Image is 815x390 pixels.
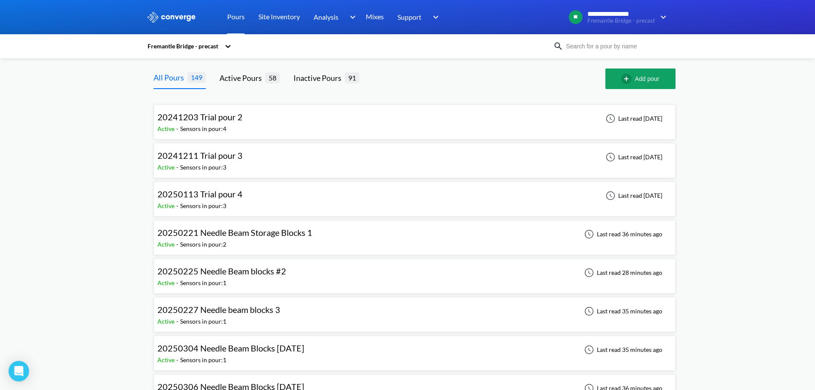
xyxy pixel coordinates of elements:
span: 58 [265,72,280,83]
a: 20241211 Trial pour 3Active-Sensors in pour:3Last read [DATE] [154,153,676,160]
span: Active [157,125,176,132]
span: 20241211 Trial pour 3 [157,150,243,161]
span: Active [157,164,176,171]
div: Last read [DATE] [601,113,665,124]
img: icon-search.svg [553,41,563,51]
a: 20250113 Trial pour 4Active-Sensors in pour:3Last read [DATE] [154,191,676,199]
div: Inactive Pours [293,72,345,84]
a: 20250227 Needle beam blocks 3Active-Sensors in pour:1Last read 35 minutes ago [154,307,676,314]
span: - [176,318,180,325]
div: Last read [DATE] [601,191,665,201]
div: Last read 35 minutes ago [580,345,665,355]
span: Active [157,202,176,209]
span: 20241203 Trial pour 2 [157,112,243,122]
span: Active [157,356,176,363]
div: Sensors in pour: 4 [180,124,226,134]
span: - [176,125,180,132]
span: 20250221 Needle Beam Storage Blocks 1 [157,227,312,238]
div: Sensors in pour: 1 [180,355,226,365]
span: Analysis [314,12,338,22]
div: Sensors in pour: 2 [180,240,226,249]
div: Last read 28 minutes ago [580,268,665,278]
div: Sensors in pour: 3 [180,201,226,211]
a: 20250221 Needle Beam Storage Blocks 1Active-Sensors in pour:2Last read 36 minutes ago [154,230,676,237]
a: 20241203 Trial pour 2Active-Sensors in pour:4Last read [DATE] [154,114,676,122]
input: Search for a pour by name [563,42,667,51]
span: 149 [187,72,206,83]
div: Last read [DATE] [601,152,665,162]
a: 20250225 Needle Beam blocks #2Active-Sensors in pour:1Last read 28 minutes ago [154,268,676,276]
span: - [176,356,180,363]
img: logo_ewhite.svg [147,12,196,23]
div: Last read 35 minutes ago [580,306,665,316]
div: Sensors in pour: 1 [180,278,226,288]
span: - [176,202,180,209]
span: Fremantle Bridge - precast [587,18,655,24]
span: Active [157,241,176,248]
div: Last read 36 minutes ago [580,229,665,239]
img: downArrow.svg [427,12,441,22]
div: Sensors in pour: 3 [180,163,226,172]
button: Add pour [605,68,676,89]
span: 20250113 Trial pour 4 [157,189,243,199]
span: 20250227 Needle beam blocks 3 [157,304,280,315]
span: Active [157,318,176,325]
span: Active [157,279,176,286]
span: 20250225 Needle Beam blocks #2 [157,266,286,276]
span: Support [397,12,421,22]
img: downArrow.svg [655,12,669,22]
div: Sensors in pour: 1 [180,317,226,326]
span: - [176,241,180,248]
div: All Pours [154,71,187,83]
div: Active Pours [219,72,265,84]
div: Fremantle Bridge - precast [147,42,220,51]
img: add-circle-outline.svg [621,74,635,84]
a: 20250304 Needle Beam Blocks [DATE]Active-Sensors in pour:1Last read 35 minutes ago [154,345,676,353]
span: 20250304 Needle Beam Blocks [DATE] [157,343,304,353]
span: - [176,164,180,171]
img: downArrow.svg [344,12,358,22]
span: - [176,279,180,286]
div: Open Intercom Messenger [9,361,29,381]
span: 91 [345,72,359,83]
